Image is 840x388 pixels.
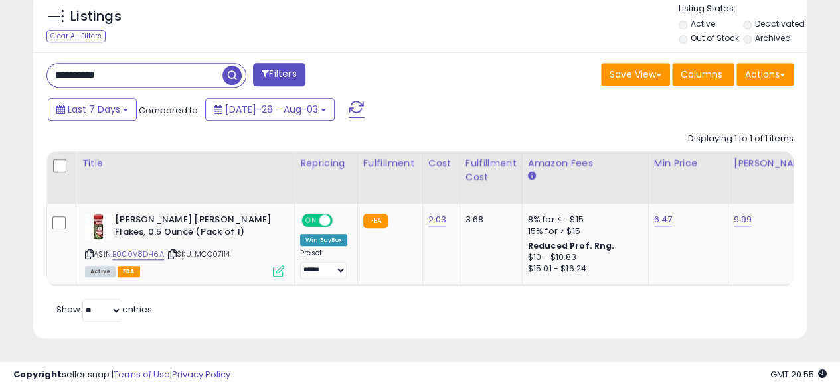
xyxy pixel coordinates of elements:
[690,32,738,44] label: Out of Stock
[690,18,714,29] label: Active
[465,157,517,184] div: Fulfillment Cost
[601,63,670,86] button: Save View
[13,368,62,381] strong: Copyright
[528,226,638,237] div: 15% for > $15
[688,133,794,145] div: Displaying 1 to 1 of 1 items
[528,157,643,170] div: Amazon Fees
[13,369,230,381] div: seller snap | |
[734,213,752,226] a: 9.99
[205,98,335,121] button: [DATE]-28 - Aug-03
[48,98,137,121] button: Last 7 Days
[755,18,805,29] label: Deactivated
[528,214,638,226] div: 8% for <= $15
[672,63,734,86] button: Columns
[734,157,813,170] div: [PERSON_NAME]
[363,157,417,170] div: Fulfillment
[85,266,116,277] span: All listings currently available for purchase on Amazon
[118,266,140,277] span: FBA
[115,214,276,241] b: [PERSON_NAME] [PERSON_NAME] Flakes, 0.5 Ounce (Pack of 1)
[528,263,638,275] div: $15.01 - $16.24
[770,368,827,381] span: 2025-08-11 20:55 GMT
[331,215,352,226] span: OFF
[166,249,230,259] span: | SKU: MCC07114
[654,213,673,226] a: 6.47
[679,3,807,15] p: Listing States:
[428,213,447,226] a: 2.03
[70,7,122,26] h5: Listings
[755,32,791,44] label: Archived
[225,103,318,116] span: [DATE]-28 - Aug-03
[465,214,512,226] div: 3.68
[528,170,536,182] small: Amazon Fees.
[85,214,112,240] img: 41kAy4yV0dL._SL40_.jpg
[172,368,230,381] a: Privacy Policy
[428,157,454,170] div: Cost
[363,214,388,228] small: FBA
[85,214,284,275] div: ASIN:
[654,157,722,170] div: Min Price
[736,63,794,86] button: Actions
[82,157,289,170] div: Title
[300,157,352,170] div: Repricing
[139,104,200,117] span: Compared to:
[300,234,347,246] div: Win BuyBox
[56,303,152,316] span: Show: entries
[112,249,164,260] a: B000V8DH6A
[68,103,120,116] span: Last 7 Days
[528,240,615,251] b: Reduced Prof. Rng.
[528,252,638,263] div: $10 - $10.83
[303,215,319,226] span: ON
[114,368,170,381] a: Terms of Use
[300,249,347,279] div: Preset:
[681,68,722,81] span: Columns
[253,63,305,86] button: Filters
[46,30,106,42] div: Clear All Filters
